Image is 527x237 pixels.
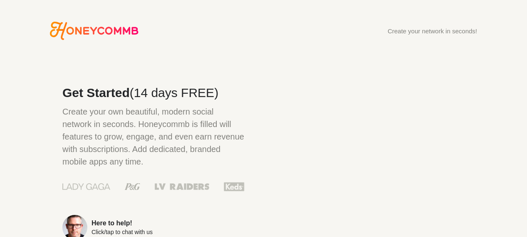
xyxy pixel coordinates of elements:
[388,28,477,34] div: Create your network in seconds!
[224,181,245,192] img: Keds
[92,220,153,227] div: Here to help!
[62,105,245,168] p: Create your own beautiful, modern social network in seconds. Honeycommb is filled will features t...
[125,183,140,190] img: Procter & Gamble
[92,229,153,235] div: Click/tap to chat with us
[155,183,209,190] img: Las Vegas Raiders
[62,87,245,99] h2: Get Started
[50,22,139,40] svg: Honeycommb
[130,86,218,100] span: (14 days FREE)
[62,180,110,193] img: Lady Gaga
[50,22,139,40] a: Go to Honeycommb homepage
